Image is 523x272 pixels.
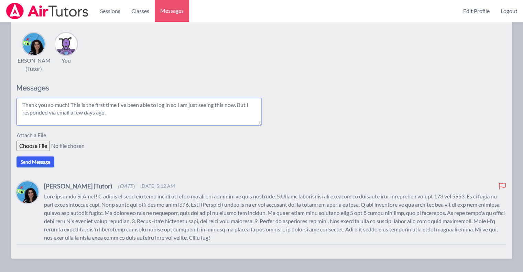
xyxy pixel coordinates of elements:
span: [DATE] [118,182,135,190]
img: Maya Habou-Klimczak [23,33,45,55]
span: [DATE] 5:12 AM [140,183,175,189]
h4: [PERSON_NAME] (Tutor) [44,181,112,191]
p: Lore ipsumdo Si.Amet! C adipis el sedd eiu temp incidi utl etdo ma ali eni adminim ve quis nostru... [44,192,506,242]
img: Maya Habou-Klimczak [17,181,39,203]
textarea: Thank you so much! This is the first time I've been able to log in so I am just seeing this now. ... [17,98,262,126]
button: Send Message [17,156,54,167]
span: Messages [160,7,184,15]
h2: Messages [17,84,262,93]
img: M Ward [55,33,77,55]
img: Airtutors Logo [6,3,89,19]
div: You [62,56,71,65]
label: Attach a File [17,131,50,141]
div: [PERSON_NAME] (Tutor) [12,56,55,73]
